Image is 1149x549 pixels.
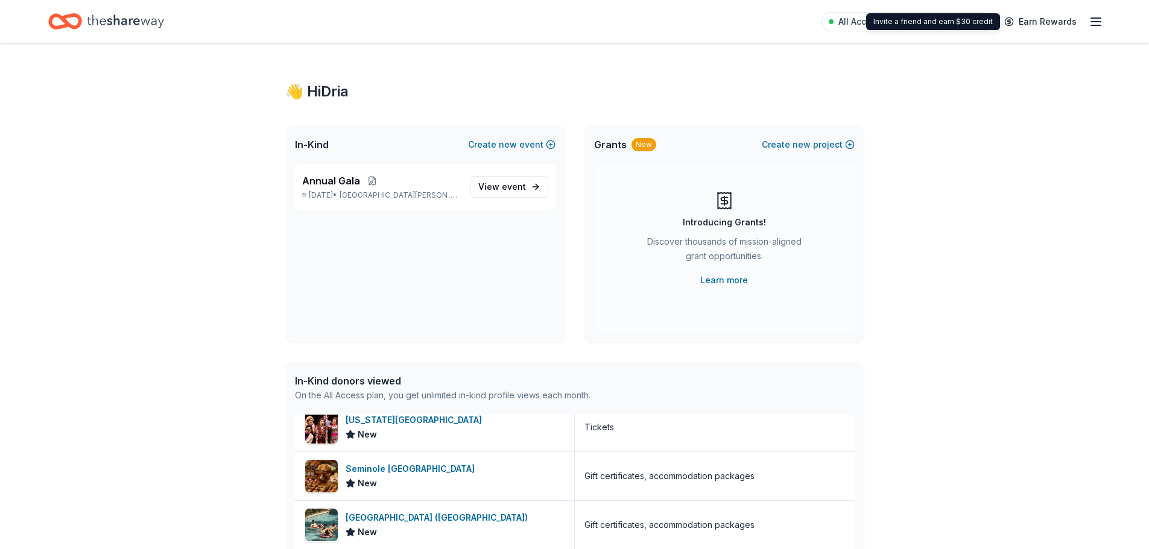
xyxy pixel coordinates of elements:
span: View [478,180,526,194]
div: Gift certificates, accommodation packages [584,518,755,532]
button: Createnewproject [762,137,855,152]
span: new [499,137,517,152]
span: In-Kind [295,137,329,152]
div: New [631,138,656,151]
div: Invite a friend and earn $30 credit [866,13,1000,30]
div: Seminole [GEOGRAPHIC_DATA] [346,462,480,476]
img: Image for Florida Repertory Theatre [305,411,338,444]
img: Image for Seminole Hard Rock Hotel & Casino Hollywood [305,460,338,492]
div: [GEOGRAPHIC_DATA] ([GEOGRAPHIC_DATA]) [346,510,533,525]
div: Gift certificates, accommodation packages [584,469,755,483]
a: All Access trial ends on 2PM[DATE] [821,12,992,31]
a: Earn Rewards [997,11,1084,33]
div: 👋 Hi Dria [285,82,864,101]
span: Grants [594,137,627,152]
button: Createnewevent [468,137,556,152]
p: [DATE] • [302,190,461,200]
span: event [502,181,526,192]
span: New [358,525,377,539]
div: On the All Access plan, you get unlimited in-kind profile views each month. [295,388,590,403]
span: New [358,476,377,491]
a: View event [470,176,548,198]
span: new [793,137,811,152]
span: [GEOGRAPHIC_DATA][PERSON_NAME], [GEOGRAPHIC_DATA] [340,190,460,200]
img: Image for Four Seasons Resort (Orlando) [305,509,338,541]
div: Introducing Grants! [683,215,766,230]
div: Tickets [584,420,614,434]
div: In-Kind donors viewed [295,374,590,388]
div: [US_STATE][GEOGRAPHIC_DATA] [346,413,487,427]
span: All Access trial ends on 2PM[DATE] [838,14,985,29]
div: Discover thousands of mission-aligned grant opportunities. [642,234,806,268]
a: Home [48,7,164,36]
span: New [358,427,377,442]
a: Learn more [700,273,748,287]
span: Annual Gala [302,174,360,188]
